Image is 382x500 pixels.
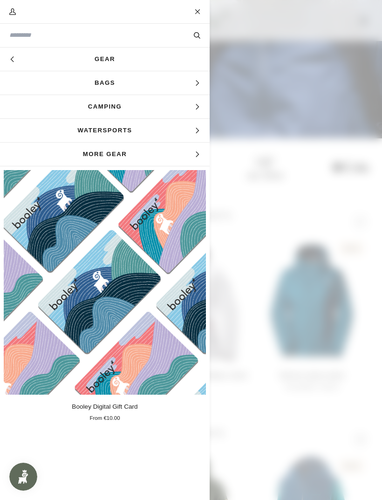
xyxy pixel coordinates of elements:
[4,170,206,395] a: Booley Digital Gift Card
[9,463,37,491] iframe: Button to open loyalty program pop-up
[72,402,137,411] p: Booley Digital Gift Card
[4,398,206,422] a: Booley Digital Gift Card
[89,414,120,422] span: From €10.00
[4,170,206,395] product-grid-item-variant: €10.00
[4,170,206,422] product-grid-item: Booley Digital Gift Card
[9,31,169,40] input: Search our store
